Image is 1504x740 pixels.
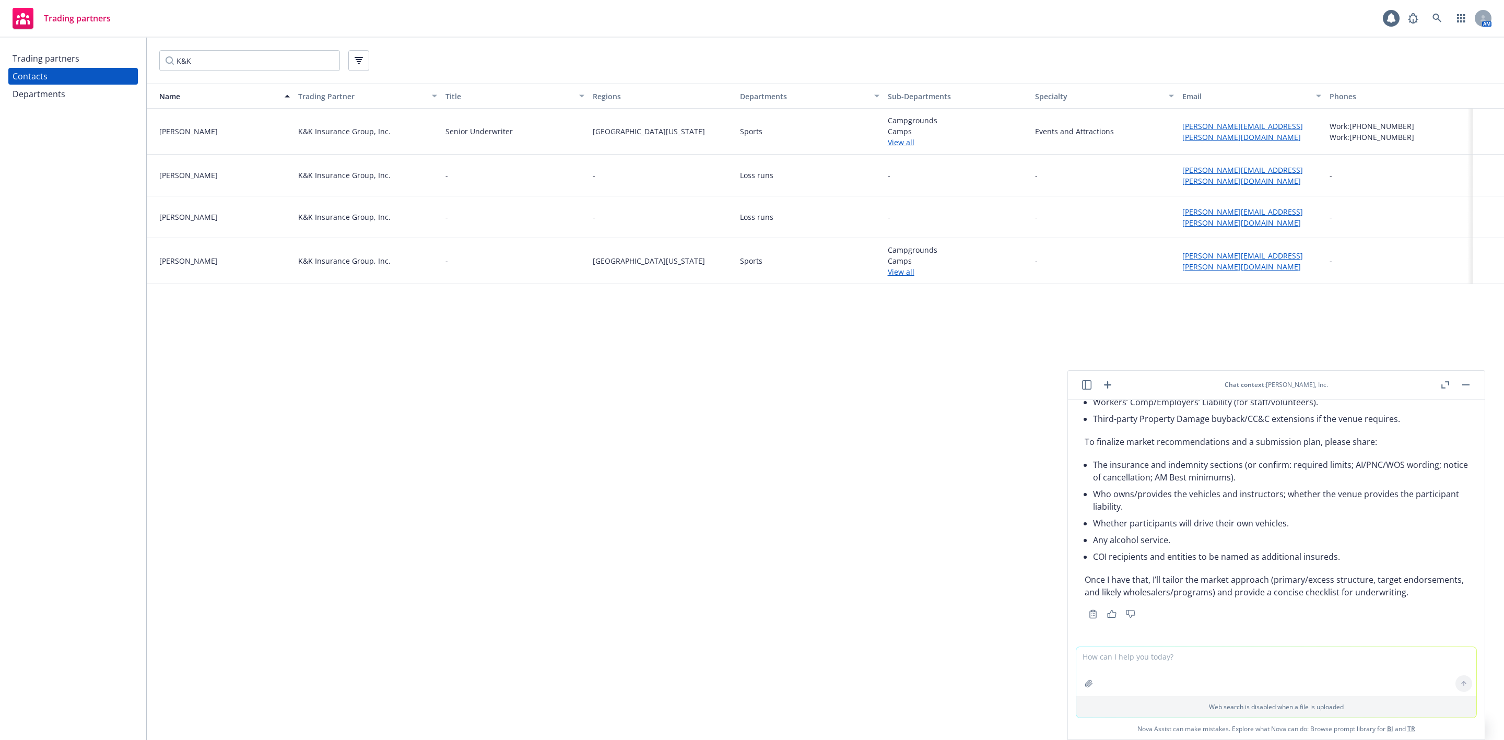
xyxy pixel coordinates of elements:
[1093,548,1468,565] li: COI recipients and entities to be named as additional insureds.
[159,50,340,71] input: Filter by keyword...
[298,126,391,137] div: K&K Insurance Group, Inc.
[445,91,573,102] div: Title
[1330,170,1332,181] div: -
[1427,8,1448,29] a: Search
[1182,121,1303,142] a: [PERSON_NAME][EMAIL_ADDRESS][PERSON_NAME][DOMAIN_NAME]
[151,91,278,102] div: Name
[1035,91,1162,102] div: Specialty
[884,84,1031,109] button: Sub-Departments
[8,50,138,67] a: Trading partners
[1083,702,1470,711] p: Web search is disabled when a file is uploaded
[159,170,290,181] div: [PERSON_NAME]
[13,50,79,67] div: Trading partners
[888,126,1027,137] span: Camps
[1178,84,1325,109] button: Email
[298,255,391,266] div: K&K Insurance Group, Inc.
[1085,573,1468,598] p: Once I have that, I’ll tailor the market approach (primary/excess structure, target endorsements,...
[159,126,290,137] div: [PERSON_NAME]
[44,14,111,22] span: Trading partners
[159,255,290,266] div: [PERSON_NAME]
[8,86,138,102] a: Departments
[740,255,762,266] div: Sports
[1182,207,1303,228] a: [PERSON_NAME][EMAIL_ADDRESS][PERSON_NAME][DOMAIN_NAME]
[1451,8,1472,29] a: Switch app
[1325,84,1473,109] button: Phones
[1085,436,1468,448] p: To finalize market recommendations and a submission plan, please share:
[159,212,290,222] div: [PERSON_NAME]
[445,255,448,266] div: -
[1330,91,1468,102] div: Phones
[1387,724,1393,733] a: BI
[740,170,773,181] div: Loss runs
[1182,251,1303,272] a: [PERSON_NAME][EMAIL_ADDRESS][PERSON_NAME][DOMAIN_NAME]
[740,212,773,222] div: Loss runs
[13,68,48,85] div: Contacts
[441,84,589,109] button: Title
[1093,486,1468,515] li: Who owns/provides the vehicles and instructors; whether the venue provides the participant liabil...
[1182,165,1303,186] a: [PERSON_NAME][EMAIL_ADDRESS][PERSON_NAME][DOMAIN_NAME]
[8,68,138,85] a: Contacts
[1035,170,1038,181] div: -
[888,115,1027,126] span: Campgrounds
[1072,718,1480,739] span: Nova Assist can make mistakes. Explore what Nova can do: Browse prompt library for and
[1330,212,1332,222] div: -
[298,91,426,102] div: Trading Partner
[298,170,391,181] div: K&K Insurance Group, Inc.
[1182,91,1310,102] div: Email
[593,91,732,102] div: Regions
[294,84,441,109] button: Trading Partner
[1225,380,1328,389] div: : [PERSON_NAME], Inc.
[1093,456,1468,486] li: The insurance and indemnity sections (or confirm: required limits; AI/PNC/WOS wording; notice of ...
[1035,255,1038,266] div: -
[445,212,448,222] div: -
[888,255,1027,266] span: Camps
[888,244,1027,255] span: Campgrounds
[1035,126,1114,137] div: Events and Attractions
[593,170,732,181] span: -
[445,170,448,181] div: -
[740,126,762,137] div: Sports
[1330,255,1332,266] div: -
[1407,724,1415,733] a: TR
[1093,515,1468,532] li: Whether participants will drive their own vehicles.
[736,84,883,109] button: Departments
[888,170,890,181] span: -
[1330,121,1468,132] div: Work: [PHONE_NUMBER]
[888,212,890,222] span: -
[1093,410,1468,427] li: Third-party Property Damage buyback/CC&C extensions if the venue requires.
[1035,212,1038,222] div: -
[1330,132,1468,143] div: Work: [PHONE_NUMBER]
[147,84,294,109] button: Name
[8,4,115,33] a: Trading partners
[888,266,1027,277] a: View all
[593,126,732,137] span: [GEOGRAPHIC_DATA][US_STATE]
[13,86,65,102] div: Departments
[593,255,732,266] span: [GEOGRAPHIC_DATA][US_STATE]
[589,84,736,109] button: Regions
[1093,532,1468,548] li: Any alcohol service.
[1225,380,1264,389] span: Chat context
[1093,394,1468,410] li: Workers’ Comp/Employers’ Liability (for staff/volunteers).
[888,91,1027,102] div: Sub-Departments
[1031,84,1178,109] button: Specialty
[593,212,732,222] span: -
[1403,8,1424,29] a: Report a Bug
[888,137,1027,148] a: View all
[298,212,391,222] div: K&K Insurance Group, Inc.
[1122,607,1139,621] button: Thumbs down
[445,126,513,137] div: Senior Underwriter
[740,91,867,102] div: Departments
[1088,609,1098,619] svg: Copy to clipboard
